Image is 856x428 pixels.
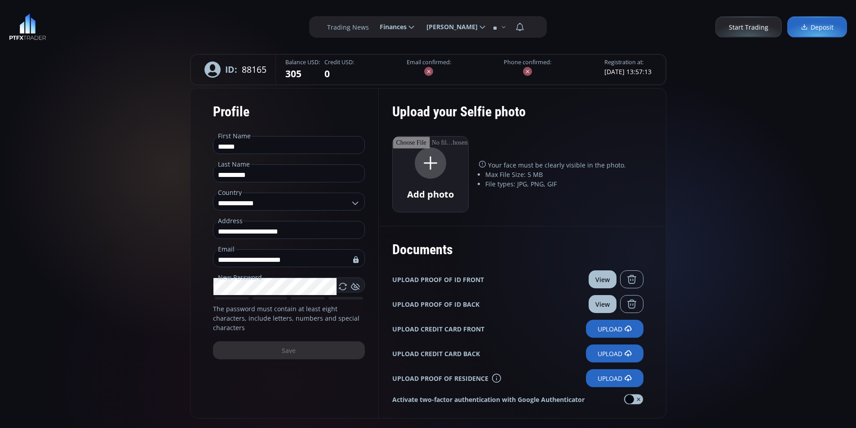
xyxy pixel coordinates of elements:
b: UPLOAD PROOF OF ID FRONT [392,275,484,284]
span: Finances [373,18,407,36]
legend: Balance USD: [285,58,320,67]
div: Profile [213,97,365,126]
fieldset: 0 [324,58,354,81]
b: UPLOAD PROOF OF RESIDENCE [392,374,488,383]
label: Trading News [327,22,369,32]
p: Your face must be clearly visible in the photo. [479,160,643,170]
div: Documents [392,235,643,264]
img: LOGO [9,13,46,40]
b: UPLOAD CREDIT CARD FRONT [392,324,484,334]
a: Deposit [787,17,847,38]
span: Start Trading [729,22,768,32]
legend: Credit USD: [324,58,354,67]
fieldset: 305 [285,58,320,81]
label: Upload [586,369,643,387]
b: UPLOAD CREDIT CARD BACK [392,349,480,358]
button: View [589,295,616,313]
span: [PERSON_NAME] [420,18,478,36]
span: Deposit [801,22,834,32]
label: Phone confirmed: [504,58,551,67]
b: UPLOAD PROOF OF ID BACK [392,300,479,309]
fieldset: [DATE] 13:57:13 [604,58,652,76]
strong: Activate two-factor authentication with Google Authenticator [392,395,585,404]
form: The password must contain at least eight characters, include letters, numbers and special characters [190,88,379,419]
label: Email confirmed: [407,58,451,67]
li: File types: JPG, PNG, GIF [485,179,643,189]
label: Upload [586,320,643,338]
div: 88165 [195,55,276,84]
div: Upload your Selfie photo [392,97,643,136]
button: View [589,270,616,288]
b: ID: [225,63,237,76]
legend: Registration at: [604,58,643,67]
li: Max File Size: 5 MB [485,170,643,179]
label: Upload [586,344,643,362]
a: Start Trading [715,17,782,38]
